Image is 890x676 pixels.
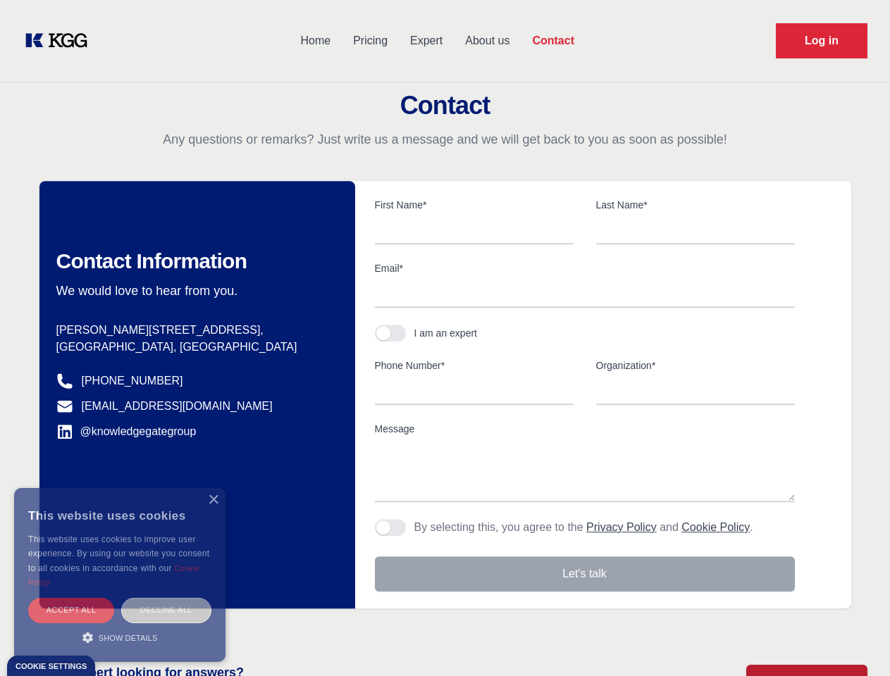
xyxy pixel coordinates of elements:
[28,534,209,573] span: This website uses cookies to improve user experience. By using our website you consent to all coo...
[596,198,795,212] label: Last Name*
[681,521,750,533] a: Cookie Policy
[586,521,657,533] a: Privacy Policy
[776,23,867,58] a: Request Demo
[414,519,753,536] p: By selecting this, you agree to the and .
[375,556,795,591] button: Let's talk
[375,358,574,373] label: Phone Number*
[28,499,211,532] div: This website uses cookies
[82,373,183,389] a: [PHONE_NUMBER]
[121,598,211,622] div: Decline all
[342,23,399,59] a: Pricing
[17,92,873,120] h2: Contact
[375,261,795,275] label: Email*
[56,339,333,356] p: [GEOGRAPHIC_DATA], [GEOGRAPHIC_DATA]
[56,423,197,440] a: @knowledgegategroup
[521,23,586,59] a: Contact
[56,282,333,299] p: We would love to hear from you.
[820,608,890,676] iframe: Chat Widget
[56,322,333,339] p: [PERSON_NAME][STREET_ADDRESS],
[28,630,211,644] div: Show details
[399,23,454,59] a: Expert
[28,564,200,587] a: Cookie Policy
[82,398,273,415] a: [EMAIL_ADDRESS][DOMAIN_NAME]
[28,598,114,622] div: Accept all
[16,663,87,670] div: Cookie settings
[208,495,218,506] div: Close
[99,634,158,642] span: Show details
[596,358,795,373] label: Organization*
[414,326,478,340] div: I am an expert
[289,23,342,59] a: Home
[375,198,574,212] label: First Name*
[375,422,795,436] label: Message
[17,131,873,148] p: Any questions or remarks? Just write us a message and we will get back to you as soon as possible!
[23,30,99,52] a: KOL Knowledge Platform: Talk to Key External Experts (KEE)
[56,249,333,274] h2: Contact Information
[454,23,521,59] a: About us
